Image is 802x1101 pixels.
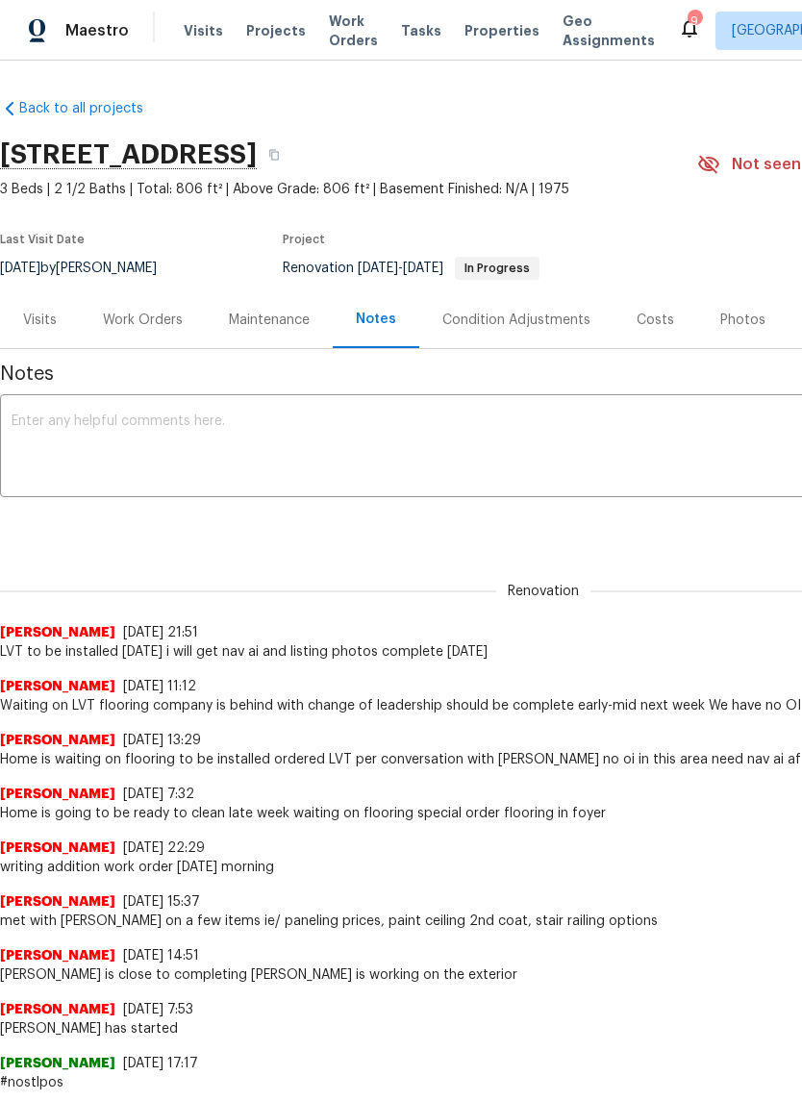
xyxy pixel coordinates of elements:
div: Condition Adjustments [442,311,590,330]
span: [DATE] [358,262,398,275]
span: [DATE] 14:51 [123,949,199,963]
span: [DATE] 7:53 [123,1003,193,1016]
div: Photos [720,311,765,330]
span: Maestro [65,21,129,40]
span: [DATE] 21:51 [123,626,198,639]
span: [DATE] 11:12 [123,680,196,693]
span: [DATE] 15:37 [123,895,200,909]
span: Project [283,234,325,245]
span: [DATE] 13:29 [123,734,201,747]
div: 9 [688,12,701,31]
span: [DATE] 7:32 [123,788,194,801]
div: Maintenance [229,311,310,330]
span: Visits [184,21,223,40]
span: [DATE] [403,262,443,275]
div: Visits [23,311,57,330]
span: [DATE] 17:17 [123,1057,198,1070]
span: Work Orders [329,12,378,50]
span: Geo Assignments [563,12,655,50]
span: In Progress [457,263,538,274]
span: - [358,262,443,275]
div: Notes [356,310,396,329]
span: [DATE] 22:29 [123,841,205,855]
div: Costs [637,311,674,330]
span: Properties [464,21,539,40]
span: Renovation [496,582,590,601]
button: Copy Address [257,138,291,172]
span: Renovation [283,262,539,275]
span: Projects [246,21,306,40]
div: Work Orders [103,311,183,330]
span: Tasks [401,24,441,38]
